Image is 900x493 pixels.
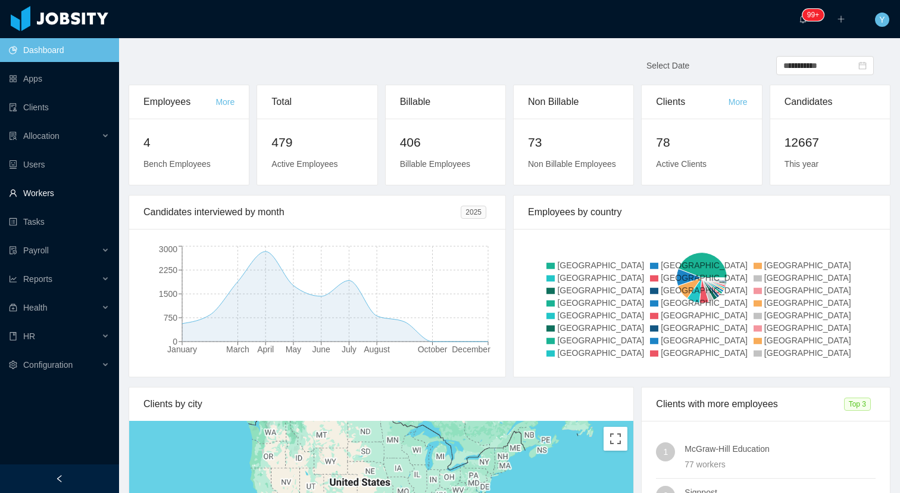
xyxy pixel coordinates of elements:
a: icon: userWorkers [9,181,110,205]
tspan: May [286,345,301,354]
h2: 78 [656,133,747,152]
a: icon: robotUsers [9,153,110,176]
span: [GEOGRAPHIC_DATA] [557,336,644,345]
span: [GEOGRAPHIC_DATA] [764,298,851,308]
span: [GEOGRAPHIC_DATA] [661,348,748,358]
tspan: July [342,345,357,354]
tspan: 750 [164,313,178,323]
div: Clients with more employees [656,387,843,421]
tspan: April [257,345,274,354]
tspan: 1500 [159,289,177,299]
span: [GEOGRAPHIC_DATA] [557,273,644,283]
h2: 479 [271,133,362,152]
tspan: 2250 [159,265,177,275]
span: Health [23,303,47,312]
span: Reports [23,274,52,284]
span: [GEOGRAPHIC_DATA] [764,311,851,320]
div: Billable [400,85,491,119]
div: Candidates [785,85,876,119]
span: Allocation [23,131,60,141]
span: Bench Employees [143,159,211,169]
span: Non Billable Employees [528,159,616,169]
i: icon: medicine-box [9,303,17,312]
span: Billable Employees [400,159,470,169]
a: More [729,97,748,107]
h2: 4 [143,133,235,152]
i: icon: calendar [858,61,867,70]
a: icon: pie-chartDashboard [9,38,110,62]
span: [GEOGRAPHIC_DATA] [764,348,851,358]
tspan: 0 [173,337,177,346]
span: [GEOGRAPHIC_DATA] [764,273,851,283]
span: [GEOGRAPHIC_DATA] [661,273,748,283]
h2: 406 [400,133,491,152]
tspan: 3000 [159,244,177,254]
i: icon: file-protect [9,246,17,255]
tspan: August [364,345,390,354]
button: Toggle fullscreen view [604,427,627,451]
span: [GEOGRAPHIC_DATA] [764,323,851,333]
i: icon: solution [9,132,17,140]
span: [GEOGRAPHIC_DATA] [557,298,644,308]
span: [GEOGRAPHIC_DATA] [557,323,644,333]
span: HR [23,331,35,341]
h2: 73 [528,133,619,152]
div: Clients [656,85,728,119]
sup: 431 [802,9,824,21]
a: icon: auditClients [9,95,110,119]
i: icon: setting [9,361,17,369]
tspan: June [312,345,330,354]
span: [GEOGRAPHIC_DATA] [661,298,748,308]
span: Top 3 [844,398,871,411]
div: Employees [143,85,215,119]
span: Y [879,13,885,27]
span: [GEOGRAPHIC_DATA] [764,286,851,295]
i: icon: book [9,332,17,340]
tspan: October [418,345,448,354]
h2: 12667 [785,133,876,152]
span: This year [785,159,819,169]
span: Payroll [23,246,49,255]
span: [GEOGRAPHIC_DATA] [661,323,748,333]
i: icon: line-chart [9,275,17,283]
span: [GEOGRAPHIC_DATA] [557,261,644,270]
div: Total [271,85,362,119]
i: icon: bell [799,15,807,23]
span: [GEOGRAPHIC_DATA] [764,261,851,270]
i: icon: plus [837,15,845,23]
span: [GEOGRAPHIC_DATA] [661,261,748,270]
span: [GEOGRAPHIC_DATA] [557,286,644,295]
span: Configuration [23,360,73,370]
span: [GEOGRAPHIC_DATA] [661,286,748,295]
tspan: January [167,345,197,354]
a: icon: profileTasks [9,210,110,234]
span: [GEOGRAPHIC_DATA] [661,336,748,345]
a: More [215,97,235,107]
span: [GEOGRAPHIC_DATA] [661,311,748,320]
span: 1 [663,442,668,461]
div: Candidates interviewed by month [143,196,461,229]
span: Select Date [646,61,689,70]
span: Active Clients [656,159,707,169]
span: [GEOGRAPHIC_DATA] [764,336,851,345]
tspan: December [452,345,490,354]
div: Employees by country [528,196,876,229]
div: Clients by city [143,387,619,421]
span: 2025 [461,206,486,219]
span: [GEOGRAPHIC_DATA] [557,348,644,358]
span: Active Employees [271,159,337,169]
div: Non Billable [528,85,619,119]
div: 77 workers [685,458,876,471]
a: icon: appstoreApps [9,67,110,91]
span: [GEOGRAPHIC_DATA] [557,311,644,320]
tspan: March [226,345,249,354]
h4: McGraw-Hill Education [685,442,876,455]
